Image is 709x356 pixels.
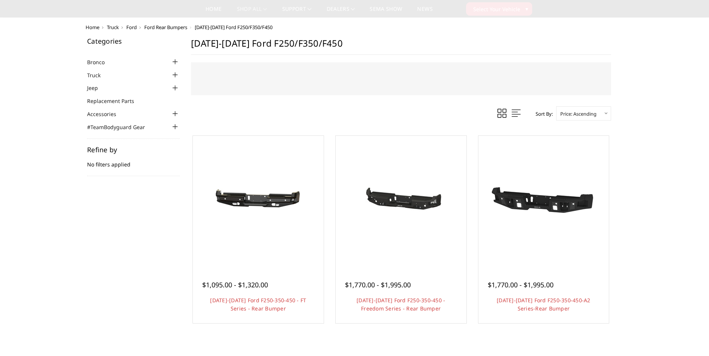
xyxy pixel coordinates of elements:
a: News [417,6,432,17]
img: 2023-2025 Ford F250-350-450-A2 Series-Rear Bumper [484,168,603,235]
a: Truck [107,24,119,31]
div: No filters applied [87,146,180,176]
label: Sort By: [531,108,553,119]
a: [DATE]-[DATE] Ford F250-350-450 - FT Series - Rear Bumper [210,297,306,312]
a: Dealers [327,6,355,17]
a: Ford Rear Bumpers [144,24,187,31]
a: Truck [87,71,110,79]
a: Accessories [87,110,126,118]
a: 2023-2025 Ford F250-350-450 - Freedom Series - Rear Bumper 2023-2025 Ford F250-350-450 - Freedom ... [337,138,465,265]
img: 2023-2025 Ford F250-350-450 - FT Series - Rear Bumper [198,173,318,229]
a: Home [206,6,222,17]
span: [DATE]-[DATE] Ford F250/F350/F450 [195,24,272,31]
a: Replacement Parts [87,97,144,105]
h1: [DATE]-[DATE] Ford F250/F350/F450 [191,38,611,55]
a: [DATE]-[DATE] Ford F250-350-450 - Freedom Series - Rear Bumper [357,297,445,312]
a: #TeamBodyguard Gear [87,123,154,131]
span: ▾ [525,5,528,13]
a: 2023-2025 Ford F250-350-450 - FT Series - Rear Bumper [195,138,322,265]
a: Ford [126,24,137,31]
span: $1,770.00 - $1,995.00 [345,280,411,289]
a: Support [282,6,312,17]
h5: Categories [87,38,180,44]
a: Bronco [87,58,114,66]
a: Home [86,24,99,31]
a: 2023-2025 Ford F250-350-450-A2 Series-Rear Bumper 2023-2025 Ford F250-350-450-A2 Series-Rear Bumper [480,138,607,265]
span: $1,095.00 - $1,320.00 [202,280,268,289]
a: Jeep [87,84,107,92]
span: Select Your Vehicle [473,5,520,13]
button: Select Your Vehicle [466,2,532,16]
h5: Refine by [87,146,180,153]
a: shop all [237,6,267,17]
a: [DATE]-[DATE] Ford F250-350-450-A2 Series-Rear Bumper [497,297,591,312]
span: $1,770.00 - $1,995.00 [488,280,554,289]
a: SEMA Show [370,6,402,17]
